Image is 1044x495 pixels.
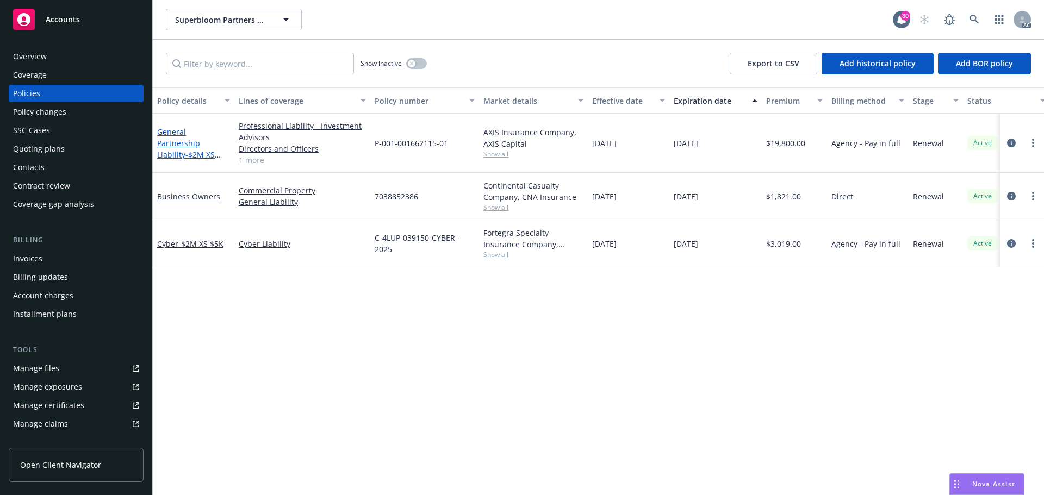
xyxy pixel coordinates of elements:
a: Invoices [9,250,144,267]
div: Fortegra Specialty Insurance Company, Fortegra Specialty Insurance Company, Coalition Insurance S... [483,227,583,250]
span: Open Client Navigator [20,459,101,471]
div: Account charges [13,287,73,304]
button: Lines of coverage [234,87,370,114]
span: - $2M XS $5K [178,239,223,249]
div: Stage [913,95,947,106]
a: Manage BORs [9,434,144,451]
span: Superbloom Partners Management, LLC [175,14,269,26]
div: Policy changes [13,103,66,121]
span: $1,821.00 [766,191,801,202]
a: Coverage gap analysis [9,196,144,213]
a: Manage exposures [9,378,144,396]
a: more [1027,190,1040,203]
a: Billing updates [9,268,144,286]
span: [DATE] [674,137,698,149]
button: Nova Assist [949,473,1024,495]
a: circleInformation [1005,237,1018,250]
div: Manage certificates [13,397,84,414]
div: Manage exposures [13,378,82,396]
span: Accounts [46,15,80,24]
a: Account charges [9,287,144,304]
a: more [1027,136,1040,149]
span: Show all [483,149,583,159]
a: circleInformation [1005,190,1018,203]
span: Renewal [913,137,944,149]
div: 30 [900,11,910,21]
div: Billing method [831,95,892,106]
input: Filter by keyword... [166,53,354,74]
button: Policy number [370,87,479,114]
div: Coverage gap analysis [13,196,94,213]
span: [DATE] [674,191,698,202]
a: more [1027,237,1040,250]
a: Start snowing [913,9,935,30]
span: Show inactive [361,59,402,68]
span: C-4LUP-039150-CYBER-2025 [375,232,475,255]
span: Active [972,138,993,148]
div: Continental Casualty Company, CNA Insurance [483,180,583,203]
div: Manage files [13,360,59,377]
a: Business Owners [157,191,220,202]
button: Market details [479,87,588,114]
div: SSC Cases [13,122,50,139]
button: Policy details [153,87,234,114]
span: Agency - Pay in full [831,238,900,249]
div: Policies [13,85,40,102]
span: 7038852386 [375,191,418,202]
div: Policy number [375,95,463,106]
div: Billing [9,235,144,246]
span: Active [972,191,993,201]
span: Show all [483,203,583,212]
a: Contacts [9,159,144,176]
a: Cyber [157,239,223,249]
span: Agency - Pay in full [831,137,900,149]
a: Switch app [989,9,1010,30]
div: Installment plans [13,305,77,323]
a: Directors and Officers [239,143,366,154]
div: Premium [766,95,811,106]
a: General Liability [239,196,366,208]
a: Manage claims [9,415,144,433]
button: Superbloom Partners Management, LLC [166,9,302,30]
a: Quoting plans [9,140,144,158]
a: Installment plans [9,305,144,323]
a: circleInformation [1005,136,1018,149]
div: Policy details [157,95,218,106]
button: Expiration date [669,87,762,114]
a: Search [964,9,985,30]
button: Stage [909,87,963,114]
button: Effective date [588,87,669,114]
div: Overview [13,48,47,65]
a: Overview [9,48,144,65]
a: Manage files [9,360,144,377]
span: P-001-001662115-01 [375,137,448,149]
div: Expiration date [674,95,745,106]
span: Direct [831,191,853,202]
span: [DATE] [592,238,617,249]
span: [DATE] [592,137,617,149]
span: Add historical policy [840,58,916,68]
span: $19,800.00 [766,137,805,149]
div: Manage BORs [13,434,64,451]
span: Show all [483,250,583,259]
div: Billing updates [13,268,68,286]
div: Coverage [13,66,47,84]
button: Add historical policy [822,53,934,74]
a: Accounts [9,4,144,35]
div: Invoices [13,250,42,267]
div: Contract review [13,177,70,195]
a: Coverage [9,66,144,84]
button: Billing method [827,87,909,114]
span: Nova Assist [972,479,1015,488]
span: Renewal [913,191,944,202]
a: Professional Liability - Investment Advisors [239,120,366,143]
div: Market details [483,95,571,106]
span: Renewal [913,238,944,249]
span: $3,019.00 [766,238,801,249]
div: Lines of coverage [239,95,354,106]
a: SSC Cases [9,122,144,139]
a: Commercial Property [239,185,366,196]
span: Export to CSV [748,58,799,68]
button: Premium [762,87,827,114]
span: [DATE] [592,191,617,202]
